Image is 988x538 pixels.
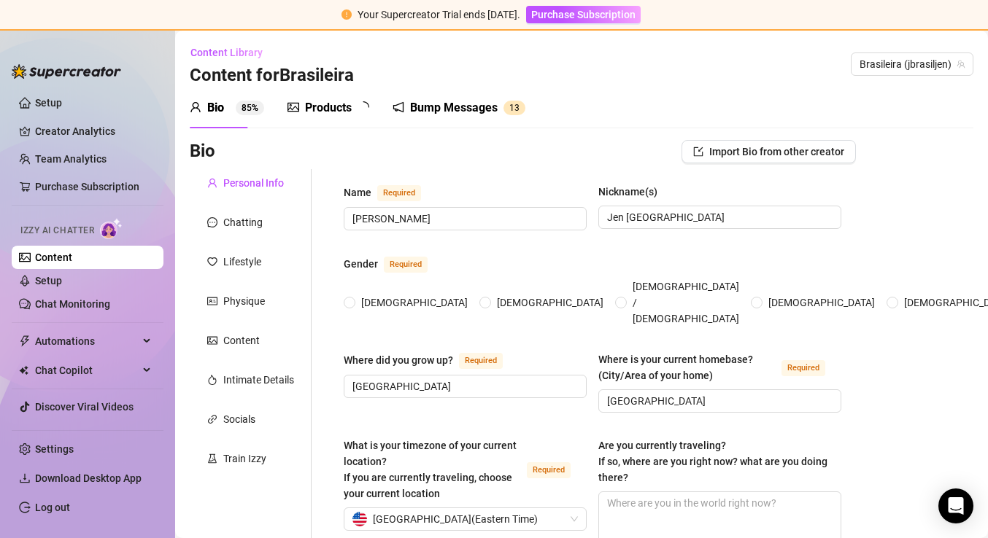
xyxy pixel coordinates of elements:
[607,209,830,225] input: Nickname(s)
[514,103,520,113] span: 3
[598,351,776,383] div: Where is your current homebase? (City/Area of your home)
[35,330,139,353] span: Automations
[35,275,62,286] a: Setup
[190,41,274,64] button: Content Library
[503,101,525,115] sup: 13
[35,120,152,143] a: Creator Analytics
[223,411,255,427] div: Socials
[355,295,474,311] span: [DEMOGRAPHIC_DATA]
[531,9,636,20] span: Purchase Subscription
[344,184,437,201] label: Name
[19,472,31,484] span: download
[207,414,217,424] span: link
[35,401,134,413] a: Discover Viral Videos
[223,214,263,230] div: Chatting
[491,295,609,311] span: [DEMOGRAPHIC_DATA]
[223,372,294,388] div: Intimate Details
[344,255,444,273] label: Gender
[357,100,371,114] span: loading
[410,99,498,117] div: Bump Messages
[207,375,217,385] span: fire
[100,218,123,239] img: AI Chatter
[207,217,217,227] span: message
[190,47,263,58] span: Content Library
[35,298,110,310] a: Chat Monitoring
[709,146,844,157] span: Import Bio from other creator
[598,351,841,383] label: Where is your current homebase? (City/Area of your home)
[207,335,217,346] span: picture
[682,140,856,163] button: Import Bio from other creator
[35,153,107,165] a: Team Analytics
[781,360,825,376] span: Required
[341,9,352,20] span: exclamation-circle
[377,185,421,201] span: Required
[344,351,519,369] label: Where did you grow up?
[35,252,72,263] a: Content
[236,101,264,115] sup: 85%
[207,99,224,117] div: Bio
[344,256,378,272] div: Gender
[223,332,260,348] div: Content
[607,393,830,409] input: Where is your current homebase? (City/Area of your home)
[598,440,827,483] span: Are you currently traveling? If so, where are you right now? what are you doing there?
[598,184,668,200] label: Nickname(s)
[223,175,284,191] div: Personal Info
[860,53,965,75] span: Brasileira (jbrasiljen)
[763,295,881,311] span: [DEMOGRAPHIC_DATA]
[287,101,299,113] span: picture
[190,64,354,87] h3: Content for Brasileira
[509,103,514,113] span: 1
[207,453,217,464] span: experiment
[526,6,641,23] button: Purchase Subscription
[35,359,139,382] span: Chat Copilot
[305,99,352,117] div: Products
[957,60,965,69] span: team
[190,140,215,163] h3: Bio
[352,211,575,227] input: Name
[207,296,217,306] span: idcard
[223,254,261,270] div: Lifestyle
[344,440,517,499] span: What is your timezone of your current location? If you are currently traveling, choose your curre...
[693,147,703,157] span: import
[459,353,503,369] span: Required
[223,293,265,309] div: Physique
[223,451,266,467] div: Train Izzy
[35,97,62,109] a: Setup
[35,472,142,484] span: Download Desktop App
[12,64,121,79] img: logo-BBDzfeDw.svg
[19,365,28,375] img: Chat Copilot
[598,184,657,200] div: Nickname(s)
[207,178,217,188] span: user
[527,462,571,478] span: Required
[384,257,428,273] span: Required
[35,443,74,455] a: Settings
[207,257,217,267] span: heart
[35,502,70,513] a: Log out
[526,9,641,20] a: Purchase Subscription
[344,184,371,200] div: Name
[393,101,404,113] span: notification
[35,181,139,192] a: Purchase Subscription
[358,9,520,20] span: Your Supercreator Trial ends [DATE].
[352,378,575,394] input: Where did you grow up?
[373,508,538,530] span: [GEOGRAPHIC_DATA] ( Eastern Time )
[352,512,367,526] img: us
[190,101,201,113] span: user
[627,278,745,327] span: [DEMOGRAPHIC_DATA] / [DEMOGRAPHIC_DATA]
[344,352,453,368] div: Where did you grow up?
[938,488,973,523] div: Open Intercom Messenger
[20,224,94,238] span: Izzy AI Chatter
[19,335,31,347] span: thunderbolt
